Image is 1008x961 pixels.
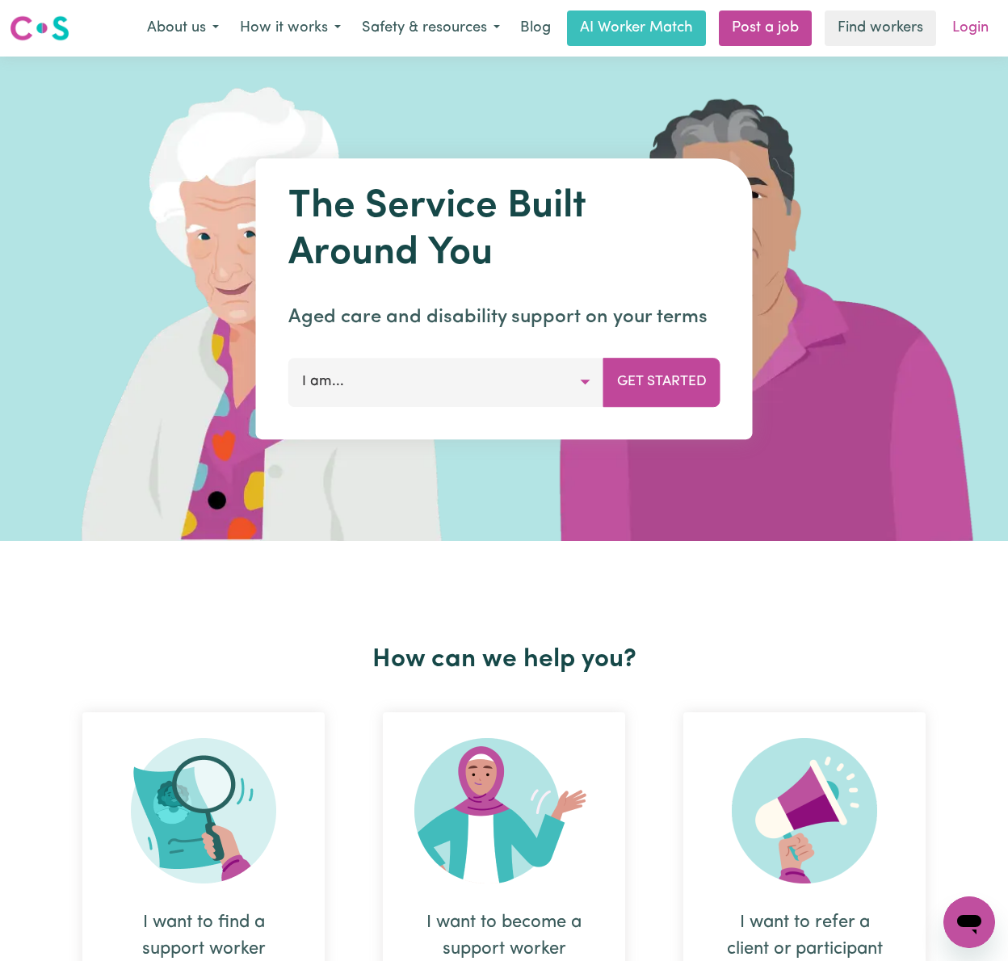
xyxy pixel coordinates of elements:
button: Get Started [603,358,720,406]
a: Find workers [825,10,936,46]
a: Blog [510,10,561,46]
img: Search [131,738,276,883]
img: Careseekers logo [10,14,69,43]
h2: How can we help you? [53,644,955,675]
iframe: Button to launch messaging window [943,896,995,948]
button: Safety & resources [351,11,510,45]
a: Login [943,10,998,46]
a: AI Worker Match [567,10,706,46]
img: Refer [732,738,877,883]
p: Aged care and disability support on your terms [288,303,720,332]
a: Careseekers logo [10,10,69,47]
a: Post a job [719,10,812,46]
img: Become Worker [414,738,594,883]
button: I am... [288,358,604,406]
button: How it works [229,11,351,45]
h1: The Service Built Around You [288,184,720,277]
button: About us [136,11,229,45]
